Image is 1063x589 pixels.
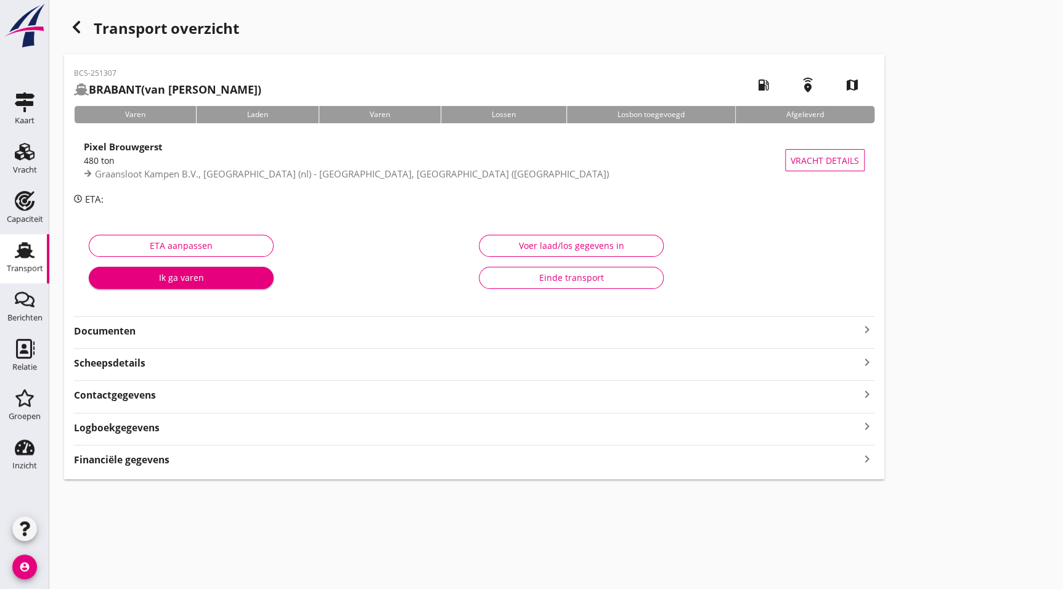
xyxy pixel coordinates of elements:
[735,106,874,123] div: Afgeleverd
[196,106,319,123] div: Laden
[479,267,664,289] button: Einde transport
[74,81,261,98] h2: (van [PERSON_NAME])
[9,412,41,420] div: Groepen
[13,166,37,174] div: Vracht
[15,116,35,124] div: Kaart
[489,239,653,252] div: Voer laad/los gegevens in
[860,418,874,435] i: keyboard_arrow_right
[2,3,47,49] img: logo-small.a267ee39.svg
[12,461,37,469] div: Inzicht
[785,149,865,171] button: Vracht details
[74,421,160,435] strong: Logboekgegevens
[74,356,145,370] strong: Scheepsdetails
[835,68,870,102] i: map
[74,324,860,338] strong: Documenten
[860,354,874,370] i: keyboard_arrow_right
[84,154,785,167] div: 480 ton
[489,271,653,284] div: Einde transport
[74,133,874,187] a: Pixel Brouwgerst480 tonGraansloot Kampen B.V., [GEOGRAPHIC_DATA] (nl) - [GEOGRAPHIC_DATA], [GEOGR...
[89,235,274,257] button: ETA aanpassen
[74,106,196,123] div: Varen
[746,68,781,102] i: local_gas_station
[860,386,874,402] i: keyboard_arrow_right
[12,554,37,579] i: account_circle
[64,15,884,44] div: Transport overzicht
[860,322,874,337] i: keyboard_arrow_right
[74,68,261,79] p: BCS-251307
[84,140,163,153] strong: Pixel Brouwgerst
[479,235,664,257] button: Voer laad/los gegevens in
[7,215,43,223] div: Capaciteit
[566,106,735,123] div: Losbon toegevoegd
[99,271,264,284] div: Ik ga varen
[95,168,609,180] span: Graansloot Kampen B.V., [GEOGRAPHIC_DATA] (nl) - [GEOGRAPHIC_DATA], [GEOGRAPHIC_DATA] ([GEOGRAPHI...
[7,264,43,272] div: Transport
[74,388,156,402] strong: Contactgegevens
[319,106,441,123] div: Varen
[74,453,169,467] strong: Financiële gegevens
[441,106,566,123] div: Lossen
[99,239,263,252] div: ETA aanpassen
[89,82,141,97] strong: BRABANT
[85,193,104,205] span: ETA:
[12,363,37,371] div: Relatie
[89,267,274,289] button: Ik ga varen
[860,450,874,467] i: keyboard_arrow_right
[7,314,43,322] div: Berichten
[791,68,825,102] i: emergency_share
[791,154,859,167] span: Vracht details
